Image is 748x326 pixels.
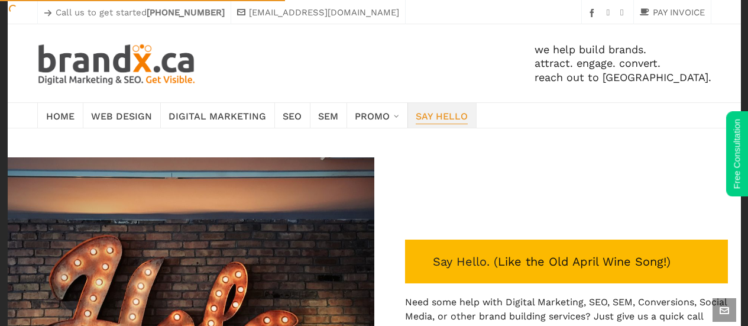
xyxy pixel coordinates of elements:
a: Say Hello [407,103,477,128]
span: Home [46,107,75,124]
a: PAY INVOICE [640,5,705,20]
span: Say Hello [416,107,468,124]
a: instagram [607,8,613,18]
span: Promo [355,107,390,124]
a: twitter [620,8,627,18]
strong: [PHONE_NUMBER] [147,7,225,18]
span: Digital Marketing [169,107,266,124]
a: Promo [347,103,408,128]
a: Like the Old April Wine Song! (opens in a new tab) [498,254,666,269]
p: Say Hello. ( ) [405,240,728,283]
a: SEO [274,103,310,128]
span: Web Design [91,107,152,124]
span: SEM [318,107,338,124]
div: we help build brands. attract. engage. convert. reach out to [GEOGRAPHIC_DATA]. [197,24,711,102]
p: Call us to get started [44,5,225,20]
a: Home [37,103,83,128]
a: facebook [588,8,600,17]
a: Digital Marketing [160,103,275,128]
span: SEO [283,107,302,124]
a: [EMAIL_ADDRESS][DOMAIN_NAME] [237,5,399,20]
img: Edmonton SEO. SEM. Web Design. Print. Brandx Digital Marketing & SEO [37,42,197,85]
a: Web Design [83,103,161,128]
a: SEM [310,103,347,128]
